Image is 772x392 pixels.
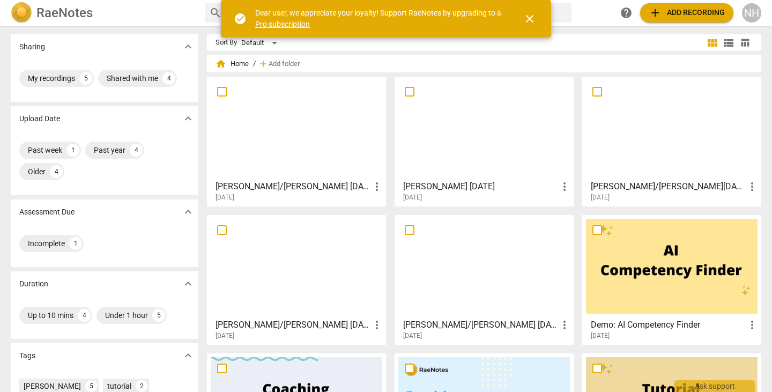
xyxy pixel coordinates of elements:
[558,180,571,193] span: more_vert
[28,145,62,156] div: Past week
[28,166,46,177] div: Older
[216,319,370,331] h3: Neal/Dan 2/16/2025
[746,180,759,193] span: more_vert
[216,331,234,341] span: [DATE]
[66,144,79,157] div: 1
[591,319,746,331] h3: Demo: AI Competency Finder
[370,180,383,193] span: more_vert
[586,219,758,340] a: Demo: AI Competency Finder[DATE]
[370,319,383,331] span: more_vert
[591,180,746,193] h3: Neal/Dan March 30, 2025
[742,3,761,23] button: NH
[649,6,662,19] span: add
[19,41,45,53] p: Sharing
[180,204,196,220] button: Show more
[403,319,558,331] h3: Neal/Constance Feb 4 2025
[69,237,82,250] div: 1
[398,80,570,202] a: [PERSON_NAME] [DATE][DATE]
[130,144,143,157] div: 4
[704,35,721,51] button: Tile view
[211,219,382,340] a: [PERSON_NAME]/[PERSON_NAME] [DATE][DATE]
[398,219,570,340] a: [PERSON_NAME]/[PERSON_NAME] [DATE][DATE]
[216,39,237,47] div: Sort By
[255,20,310,28] a: Pro subscription
[182,40,195,53] span: expand_more
[211,80,382,202] a: [PERSON_NAME]/[PERSON_NAME] [DATE][DATE]
[403,331,422,341] span: [DATE]
[36,5,93,20] h2: RaeNotes
[180,276,196,292] button: Show more
[620,6,633,19] span: help
[746,319,759,331] span: more_vert
[258,58,269,69] span: add
[24,381,81,391] div: [PERSON_NAME]
[180,110,196,127] button: Show more
[182,277,195,290] span: expand_more
[649,6,725,19] span: Add recording
[523,12,536,25] span: close
[216,193,234,202] span: [DATE]
[586,80,758,202] a: [PERSON_NAME]/[PERSON_NAME][DATE][DATE]
[50,165,63,178] div: 4
[517,6,543,32] button: Close
[216,180,370,193] h3: Dan/Neal Sept 14th
[234,12,247,25] span: check_circle
[180,347,196,364] button: Show more
[209,6,222,19] span: search
[79,72,92,85] div: 5
[403,180,558,193] h3: Dan-Neal August 8th
[737,35,753,51] button: Table view
[19,206,75,218] p: Assessment Due
[706,36,719,49] span: view_module
[28,73,75,84] div: My recordings
[269,60,300,68] span: Add folder
[180,39,196,55] button: Show more
[162,72,175,85] div: 4
[640,3,733,23] button: Upload
[28,310,73,321] div: Up to 10 mins
[19,278,48,290] p: Duration
[19,113,60,124] p: Upload Date
[722,36,735,49] span: view_list
[105,310,148,321] div: Under 1 hour
[740,38,750,48] span: table_chart
[216,58,226,69] span: home
[11,2,196,24] a: LogoRaeNotes
[591,193,610,202] span: [DATE]
[85,380,97,392] div: 5
[591,331,610,341] span: [DATE]
[403,193,422,202] span: [DATE]
[241,34,281,51] div: Default
[107,381,131,391] div: tutorial
[94,145,125,156] div: Past year
[28,238,65,249] div: Incomplete
[255,8,504,29] div: Dear user, we appreciate your loyalty! Support RaeNotes by upgrading to a
[182,112,195,125] span: expand_more
[558,319,571,331] span: more_vert
[136,380,147,392] div: 2
[253,60,256,68] span: /
[11,2,32,24] img: Logo
[182,205,195,218] span: expand_more
[617,3,636,23] a: Help
[78,309,91,322] div: 4
[152,309,165,322] div: 5
[182,349,195,362] span: expand_more
[216,58,249,69] span: Home
[19,350,35,361] p: Tags
[674,380,755,392] div: Ask support
[107,73,158,84] div: Shared with me
[721,35,737,51] button: List view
